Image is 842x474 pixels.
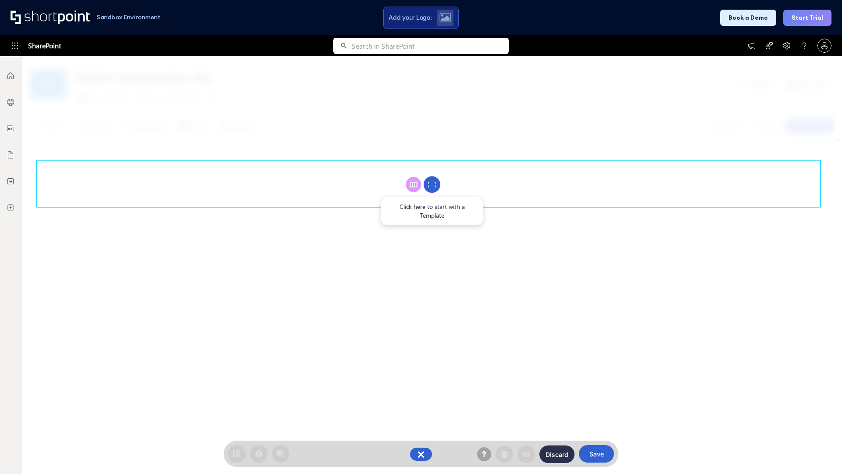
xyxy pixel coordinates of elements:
[439,13,451,22] img: Upload logo
[96,15,161,20] h1: Sandbox Environment
[352,38,509,54] input: Search in SharePoint
[539,445,574,463] button: Discard
[28,35,61,56] span: SharePoint
[783,10,831,26] button: Start Trial
[720,10,776,26] button: Book a Demo
[389,14,432,22] span: Add your Logo:
[579,445,614,463] button: Save
[684,372,842,474] iframe: Chat Widget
